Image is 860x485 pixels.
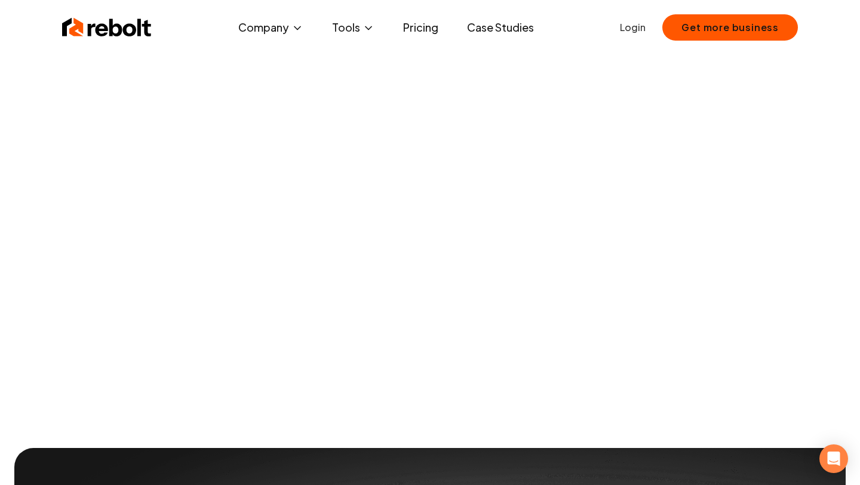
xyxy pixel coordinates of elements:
[662,14,798,41] button: Get more business
[819,444,848,473] div: Open Intercom Messenger
[229,16,313,39] button: Company
[394,16,448,39] a: Pricing
[620,20,646,35] a: Login
[62,16,152,39] img: Rebolt Logo
[322,16,384,39] button: Tools
[457,16,543,39] a: Case Studies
